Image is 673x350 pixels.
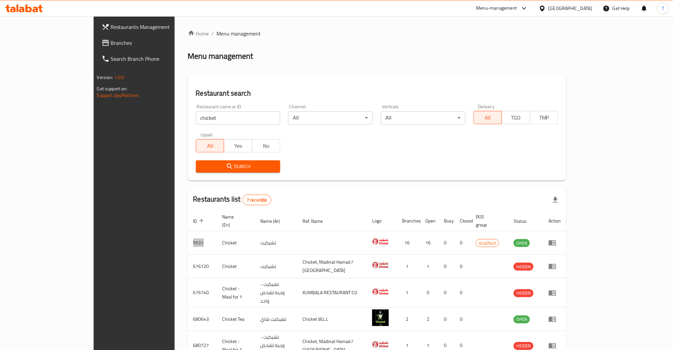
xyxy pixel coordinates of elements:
[201,162,275,171] span: Search
[196,139,224,152] button: All
[514,289,534,297] span: HIDDEN
[548,342,561,350] div: Menu
[217,255,255,278] td: Chicket
[222,213,247,229] span: Name (En)
[96,19,206,35] a: Restaurants Management
[420,307,439,331] td: 2
[212,30,214,38] li: /
[662,5,664,12] span: T
[420,278,439,307] td: 0
[96,51,206,67] a: Search Branch Phone
[455,278,470,307] td: 0
[111,55,201,63] span: Search Branch Phone
[455,307,470,331] td: 0
[96,35,206,51] a: Branches
[514,263,534,271] span: HIDDEN
[548,239,561,247] div: Menu
[505,113,528,123] span: TGO
[367,211,397,231] th: Logo
[476,4,517,12] div: Menu-management
[97,73,113,82] span: Version:
[548,315,561,323] div: Menu
[514,217,535,225] span: Status
[255,255,297,278] td: تشيكيت
[455,231,470,255] td: 0
[372,309,389,326] img: Chicket Tea
[533,113,556,123] span: TMP
[252,139,281,152] button: No
[397,278,420,307] td: 1
[548,5,592,12] div: [GEOGRAPHIC_DATA]
[397,231,420,255] td: 16
[439,211,455,231] th: Busy
[297,307,367,331] td: Chicket W.L.L
[255,278,297,307] td: تشيكيت - وجبة لشخص واحد
[514,239,530,247] span: OPEN
[297,255,367,278] td: Chicket, Madinat Hamad / [GEOGRAPHIC_DATA]
[397,307,420,331] td: 2
[439,255,455,278] td: 0
[473,111,502,124] button: All
[548,289,561,297] div: Menu
[548,262,561,270] div: Menu
[514,315,530,323] span: OPEN
[397,255,420,278] td: 1
[476,239,499,247] span: GrubTech
[201,132,213,137] label: Upsell
[420,255,439,278] td: 1
[502,111,530,124] button: TGO
[199,141,222,151] span: All
[372,233,389,250] img: Chicket
[97,84,127,93] span: Get support on:
[217,30,261,38] span: Menu management
[381,111,465,125] div: All
[188,51,253,61] h2: Menu management
[255,307,297,331] td: تشيكيت شاي
[188,30,566,38] nav: breadcrumb
[261,217,289,225] span: Name (Ar)
[543,211,566,231] th: Action
[193,217,206,225] span: ID
[476,213,500,229] span: POS group
[255,141,278,151] span: No
[288,111,373,125] div: All
[455,255,470,278] td: 0
[217,231,255,255] td: Chicket
[217,278,255,307] td: Chicket - Meal for 1
[455,211,470,231] th: Closed
[439,278,455,307] td: 0
[227,141,250,151] span: Yes
[478,104,495,109] label: Delivery
[255,231,297,255] td: تشيكيت
[196,111,281,125] input: Search for restaurant name or ID..
[372,283,389,300] img: Chicket - Meal for 1
[420,231,439,255] td: 16
[193,194,271,205] h2: Restaurants list
[439,307,455,331] td: 0
[217,307,255,331] td: Chicket Tea
[224,139,252,152] button: Yes
[476,113,499,123] span: All
[97,91,139,100] a: Support.OpsPlatform
[111,39,201,47] span: Branches
[372,257,389,273] img: Chicket
[111,23,201,31] span: Restaurants Management
[530,111,558,124] button: TMP
[243,197,271,203] span: 7 record(s)
[439,231,455,255] td: 0
[547,192,563,208] div: Export file
[196,160,281,173] button: Search
[420,211,439,231] th: Open
[303,217,332,225] span: Ref. Name
[397,211,420,231] th: Branches
[114,73,125,82] span: 1.0.0
[196,88,558,98] h2: Restaurant search
[297,278,367,307] td: KUMBALA RESTAURANT CO
[514,342,534,350] span: HIDDEN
